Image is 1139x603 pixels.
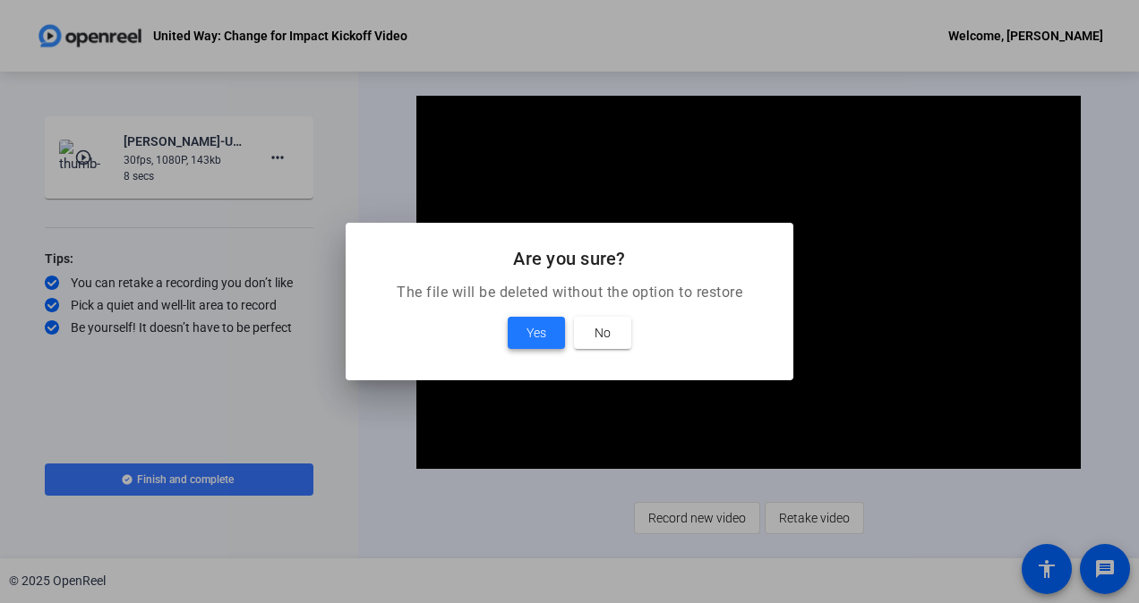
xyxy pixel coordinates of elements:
[527,322,546,344] span: Yes
[508,317,565,349] button: Yes
[367,244,772,273] h2: Are you sure?
[574,317,631,349] button: No
[367,282,772,303] p: The file will be deleted without the option to restore
[595,322,611,344] span: No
